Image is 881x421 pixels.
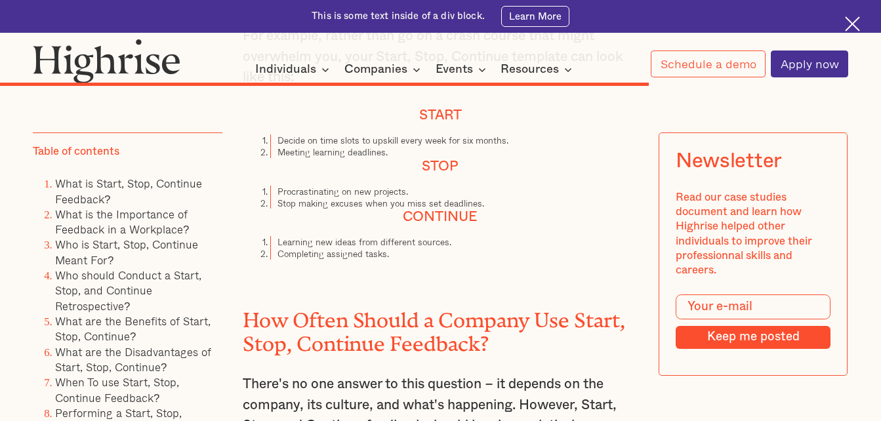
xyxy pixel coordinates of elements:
h4: Stop [243,158,638,174]
h4: Start [243,107,638,123]
img: Highrise logo [33,39,180,83]
a: Who should Conduct a Start, Stop, and Continue Retrospective? [55,267,201,314]
img: Cross icon [845,16,860,31]
a: What are the Benefits of Start, Stop, Continue? [55,313,211,344]
div: Read our case studies document and learn how Highrise helped other individuals to improve their p... [676,190,830,277]
div: Events [436,62,473,77]
form: Modal Form [676,294,830,348]
a: Schedule a demo [651,50,765,77]
a: What is the Importance of Feedback in a Workplace? [55,205,189,237]
div: Resources [501,62,559,77]
li: Decide on time slots to upskill every week for six months. [270,134,638,146]
div: Companies [344,62,424,77]
div: Newsletter [676,150,782,174]
li: Procrastinating on new projects. [270,186,638,197]
h2: How Often Should a Company Use Start, Stop, Continue Feedback? [243,304,638,350]
div: Events [436,62,490,77]
h4: Continue [243,209,638,225]
div: Individuals [255,62,316,77]
li: Stop making excuses when you miss set deadlines. [270,197,638,209]
a: When To use Start, Stop, Continue Feedback? [55,374,179,405]
div: Companies [344,62,407,77]
a: Apply now [771,50,848,77]
div: Table of contents [33,144,119,158]
input: Keep me posted [676,326,830,349]
li: Learning new ideas from different sources. [270,236,638,248]
a: What are the Disadvantages of Start, Stop, Continue? [55,343,211,374]
li: Meeting learning deadlines. [270,146,638,158]
a: What is Start, Stop, Continue Feedback? [55,175,202,207]
div: This is some text inside of a div block. [312,10,485,23]
li: Completing assigned tasks. [270,248,638,260]
a: Learn More [501,6,569,27]
input: Your e-mail [676,294,830,319]
a: Who is Start, Stop, Continue Meant For? [55,236,198,268]
div: Individuals [255,62,333,77]
div: Resources [501,62,576,77]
